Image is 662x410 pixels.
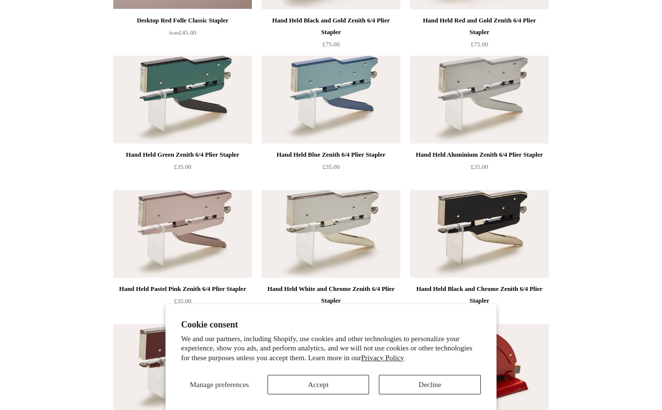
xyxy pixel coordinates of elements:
[264,15,398,38] div: Hand Held Black and Gold Zenith 6/4 Plier Stapler
[181,375,258,394] button: Manage preferences
[113,15,252,55] a: Desktop Red Folle Classic Stapler from£45.00
[361,354,404,362] a: Privacy Policy
[116,15,249,26] div: Desktop Red Folle Classic Stapler
[113,190,252,278] img: Hand Held Pastel Pink Zenith 6/4 Plier Stapler
[174,297,191,305] span: £35.00
[174,163,191,170] span: £35.00
[264,283,398,307] div: Hand Held White and Chrome Zenith 6/4 Plier Stapler
[322,163,340,170] span: £35.00
[410,283,549,323] a: Hand Held Black and Chrome Zenith 6/4 Plier Stapler £50.00
[262,190,400,278] a: Hand Held White and Chrome Zenith 6/4 Plier Stapler Hand Held White and Chrome Zenith 6/4 Plier S...
[410,149,549,189] a: Hand Held Aluminium Zenith 6/4 Plier Stapler £35.00
[413,149,546,161] div: Hand Held Aluminium Zenith 6/4 Plier Stapler
[410,190,549,278] img: Hand Held Black and Chrome Zenith 6/4 Plier Stapler
[471,41,488,48] span: £75.00
[113,56,252,143] a: Hand Held Green Zenith 6/4 Plier Stapler Hand Held Green Zenith 6/4 Plier Stapler
[322,41,340,48] span: £75.00
[379,375,481,394] button: Decline
[113,149,252,189] a: Hand Held Green Zenith 6/4 Plier Stapler £35.00
[113,56,252,143] img: Hand Held Green Zenith 6/4 Plier Stapler
[410,56,549,143] a: Hand Held Aluminium Zenith 6/4 Plier Stapler Hand Held Aluminium Zenith 6/4 Plier Stapler
[262,56,400,143] img: Hand Held Blue Zenith 6/4 Plier Stapler
[116,283,249,295] div: Hand Held Pastel Pink Zenith 6/4 Plier Stapler
[169,29,196,36] span: £45.00
[410,56,549,143] img: Hand Held Aluminium Zenith 6/4 Plier Stapler
[471,163,488,170] span: £35.00
[190,381,249,389] span: Manage preferences
[268,375,370,394] button: Accept
[262,283,400,323] a: Hand Held White and Chrome Zenith 6/4 Plier Stapler £50.00
[262,15,400,55] a: Hand Held Black and Gold Zenith 6/4 Plier Stapler £75.00
[262,149,400,189] a: Hand Held Blue Zenith 6/4 Plier Stapler £35.00
[181,334,481,363] p: We and our partners, including Shopify, use cookies and other technologies to personalize your ex...
[113,283,252,323] a: Hand Held Pastel Pink Zenith 6/4 Plier Stapler £35.00
[413,15,546,38] div: Hand Held Red and Gold Zenith 6/4 Plier Stapler
[262,56,400,143] a: Hand Held Blue Zenith 6/4 Plier Stapler Hand Held Blue Zenith 6/4 Plier Stapler
[169,30,179,36] span: from
[264,149,398,161] div: Hand Held Blue Zenith 6/4 Plier Stapler
[410,15,549,55] a: Hand Held Red and Gold Zenith 6/4 Plier Stapler £75.00
[113,190,252,278] a: Hand Held Pastel Pink Zenith 6/4 Plier Stapler Hand Held Pastel Pink Zenith 6/4 Plier Stapler
[262,190,400,278] img: Hand Held White and Chrome Zenith 6/4 Plier Stapler
[410,190,549,278] a: Hand Held Black and Chrome Zenith 6/4 Plier Stapler Hand Held Black and Chrome Zenith 6/4 Plier S...
[413,283,546,307] div: Hand Held Black and Chrome Zenith 6/4 Plier Stapler
[116,149,249,161] div: Hand Held Green Zenith 6/4 Plier Stapler
[181,320,481,330] h2: Cookie consent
